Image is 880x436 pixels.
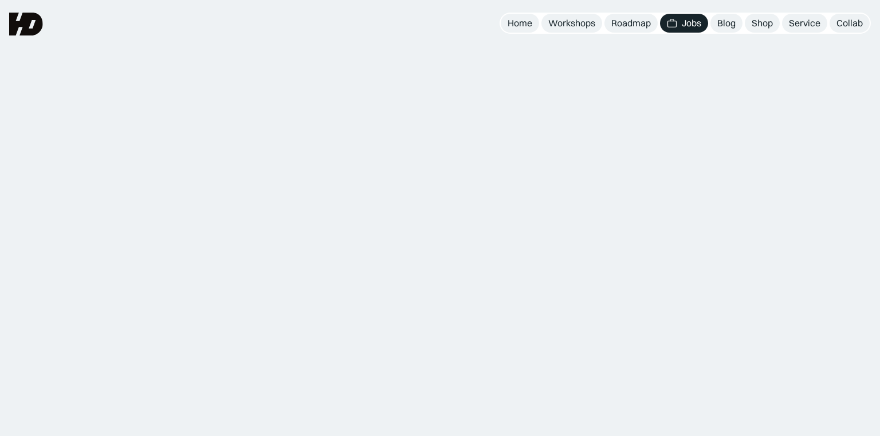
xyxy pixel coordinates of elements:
div: Home [508,17,532,29]
div: Shop [752,17,773,29]
a: Shop [745,14,780,33]
a: Jobs [660,14,708,33]
div: Jobs [682,17,701,29]
div: Collab [836,17,863,29]
div: Workshops [548,17,595,29]
div: Blog [717,17,736,29]
div: Roadmap [611,17,651,29]
a: Blog [710,14,742,33]
a: Home [501,14,539,33]
a: Collab [830,14,870,33]
a: Workshops [541,14,602,33]
a: Service [782,14,827,33]
div: Service [789,17,820,29]
a: Roadmap [604,14,658,33]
